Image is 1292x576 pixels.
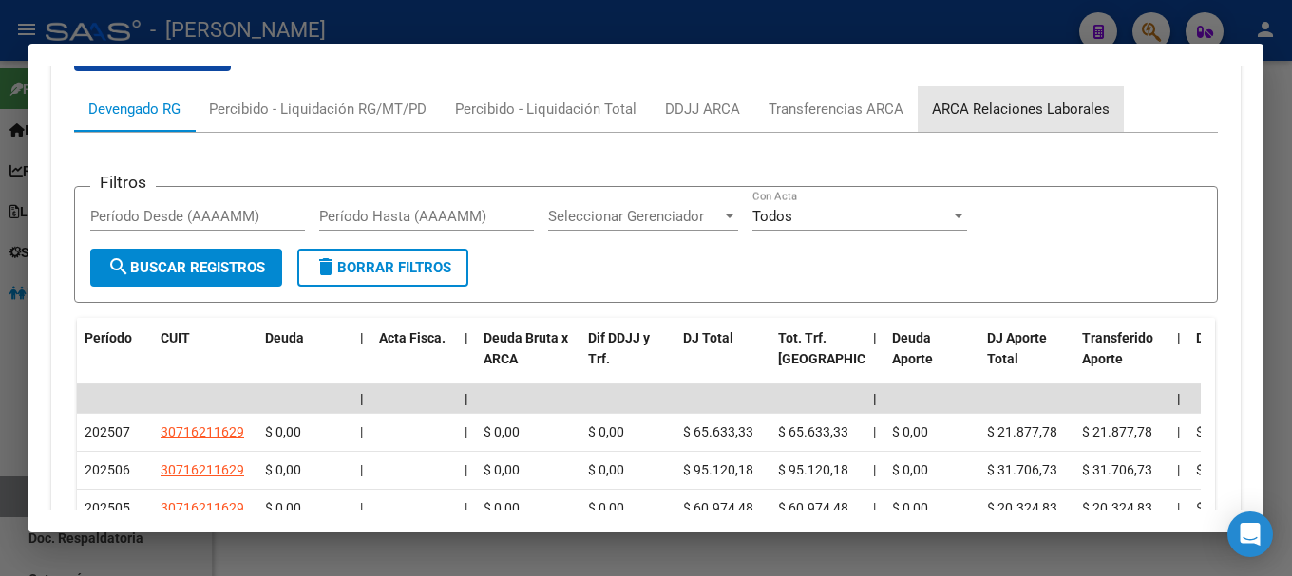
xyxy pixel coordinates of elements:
datatable-header-cell: Transferido Aporte [1074,318,1169,401]
span: Buscar Registros [107,259,265,276]
datatable-header-cell: DJ Total [675,318,770,401]
div: Percibido - Liquidación Total [455,99,636,120]
datatable-header-cell: | [1169,318,1188,401]
datatable-header-cell: | [865,318,884,401]
button: Buscar Registros [90,249,282,287]
span: $ 0,00 [588,462,624,477]
span: Todos [752,208,792,225]
datatable-header-cell: Acta Fisca. [371,318,457,401]
span: | [360,424,363,439]
span: Período [85,330,132,345]
span: $ 20.324,83 [1082,500,1152,515]
span: $ 0,00 [265,500,301,515]
span: Deuda Bruta x ARCA [484,330,568,367]
button: Borrar Filtros [297,249,468,287]
span: CUIT [161,330,190,345]
datatable-header-cell: | [457,318,476,401]
span: $ 95.120,18 [778,462,848,477]
datatable-header-cell: Deuda Aporte [884,318,979,401]
span: $ 0,00 [892,424,928,439]
span: Borrar Filtros [314,259,451,276]
span: $ 21.877,78 [987,424,1057,439]
span: | [465,330,468,345]
datatable-header-cell: Deuda Contr. [1188,318,1283,401]
span: Deuda Contr. [1196,330,1274,345]
span: | [1177,391,1181,406]
span: | [873,462,876,477]
span: $ 31.706,73 [987,462,1057,477]
span: $ 0,00 [484,500,520,515]
span: | [465,391,468,406]
span: 30716211629 [161,462,244,477]
span: 202505 [85,500,130,515]
span: | [465,462,467,477]
span: Acta Fisca. [379,330,446,345]
datatable-header-cell: Dif DDJJ y Trf. [580,318,675,401]
span: $ 31.706,73 [1082,462,1152,477]
span: 202507 [85,424,130,439]
div: ARCA Relaciones Laborales [932,99,1110,120]
span: $ 0,00 [892,500,928,515]
datatable-header-cell: Tot. Trf. Bruto [770,318,865,401]
span: Deuda [265,330,304,345]
span: | [873,391,877,406]
span: $ 0,00 [484,462,520,477]
div: Transferencias ARCA [769,99,903,120]
span: | [873,330,877,345]
span: Dif DDJJ y Trf. [588,330,650,367]
datatable-header-cell: Deuda [257,318,352,401]
div: DDJJ ARCA [665,99,740,120]
datatable-header-cell: Período [77,318,153,401]
span: DJ Aporte Total [987,330,1047,367]
div: Open Intercom Messenger [1227,511,1273,557]
datatable-header-cell: CUIT [153,318,257,401]
span: $ 65.633,33 [683,424,753,439]
span: $ 0,00 [588,424,624,439]
div: Percibido - Liquidación RG/MT/PD [209,99,427,120]
span: DJ Total [683,330,733,345]
span: | [360,462,363,477]
div: Devengado RG [88,99,180,120]
span: | [1177,462,1180,477]
span: $ 0,00 [484,424,520,439]
span: Deuda Aporte [892,330,933,367]
span: $ 20.324,83 [987,500,1057,515]
span: $ 60.974,48 [778,500,848,515]
span: Tot. Trf. [GEOGRAPHIC_DATA] [778,330,907,367]
span: | [1177,424,1180,439]
span: $ 0,00 [265,462,301,477]
span: Transferido Aporte [1082,330,1153,367]
mat-icon: delete [314,255,337,278]
datatable-header-cell: DJ Aporte Total [979,318,1074,401]
span: | [873,500,876,515]
span: 202506 [85,462,130,477]
h3: Filtros [90,172,156,193]
span: | [360,391,364,406]
span: $ 0,00 [588,500,624,515]
datatable-header-cell: Deuda Bruta x ARCA [476,318,580,401]
mat-icon: search [107,255,130,278]
span: $ 0,00 [892,462,928,477]
span: | [1177,330,1181,345]
span: 30716211629 [161,500,244,515]
span: | [465,500,467,515]
span: Seleccionar Gerenciador [548,208,721,225]
span: $ 0,00 [1196,462,1232,477]
span: $ 0,00 [1196,500,1232,515]
span: 30716211629 [161,424,244,439]
span: | [873,424,876,439]
span: | [1177,500,1180,515]
span: | [465,424,467,439]
span: $ 0,00 [265,424,301,439]
span: $ 65.633,33 [778,424,848,439]
span: | [360,330,364,345]
span: $ 0,00 [1196,424,1232,439]
span: $ 95.120,18 [683,462,753,477]
span: $ 60.974,48 [683,500,753,515]
span: | [360,500,363,515]
span: $ 21.877,78 [1082,424,1152,439]
datatable-header-cell: | [352,318,371,401]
